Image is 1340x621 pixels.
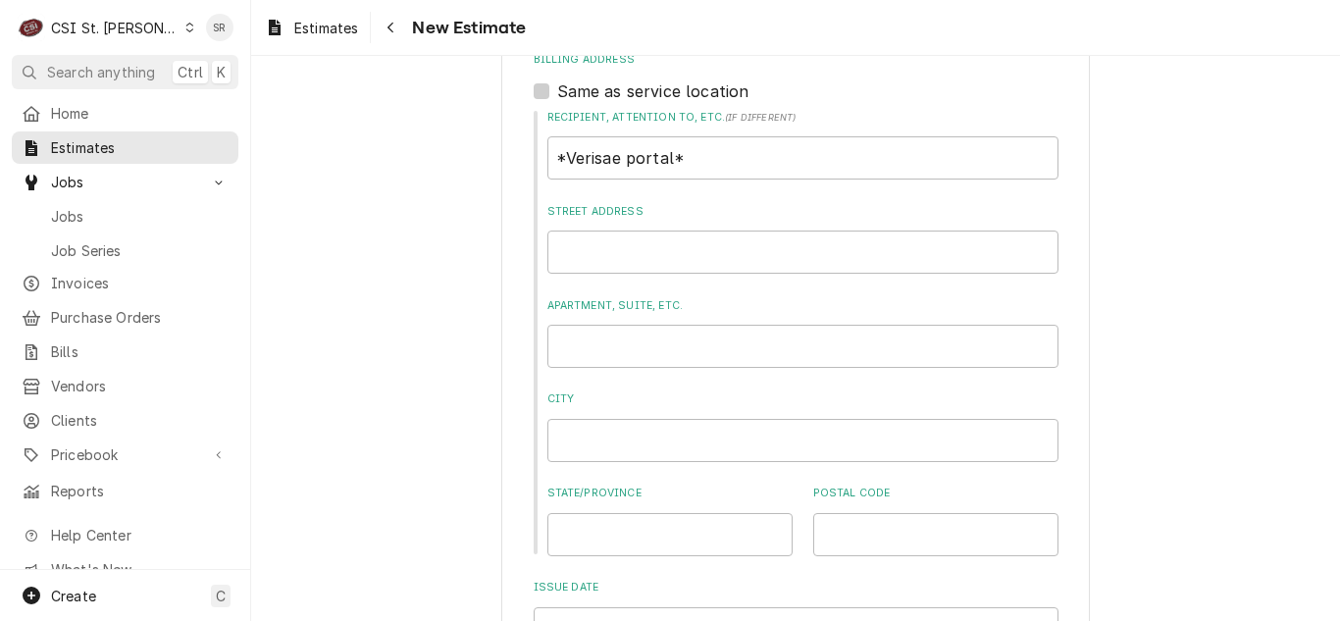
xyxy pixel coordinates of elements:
label: Street Address [547,204,1058,220]
a: Estimates [257,12,366,44]
span: Jobs [51,206,229,227]
label: Apartment, Suite, etc. [547,298,1058,314]
a: Go to What's New [12,553,238,586]
div: Billing Address [534,52,1058,556]
div: SR [206,14,233,41]
div: CSI St. [PERSON_NAME] [51,18,179,38]
div: Postal Code [813,486,1058,555]
div: Street Address [547,204,1058,274]
span: Search anything [47,62,155,82]
label: Issue Date [534,580,1058,595]
label: Same as service location [557,79,749,103]
span: Jobs [51,172,199,192]
span: C [216,586,226,606]
button: Search anythingCtrlK [12,55,238,89]
span: Reports [51,481,229,501]
label: City [547,391,1058,407]
div: Apartment, Suite, etc. [547,298,1058,368]
label: Billing Address [534,52,1058,68]
div: Recipient, Attention To, etc. [547,110,1058,180]
span: Create [51,588,96,604]
span: What's New [51,559,227,580]
label: Recipient, Attention To, etc. [547,110,1058,126]
a: Jobs [12,200,238,233]
a: Purchase Orders [12,301,238,334]
a: Job Series [12,234,238,267]
span: Estimates [51,137,229,158]
a: Estimates [12,131,238,164]
a: Go to Help Center [12,519,238,551]
span: Invoices [51,273,229,293]
span: K [217,62,226,82]
a: Reports [12,475,238,507]
a: Home [12,97,238,129]
label: State/Province [547,486,793,501]
span: ( if different ) [725,112,796,123]
span: Help Center [51,525,227,545]
div: State/Province [547,486,793,555]
a: Clients [12,404,238,437]
span: Bills [51,341,229,362]
span: Ctrl [178,62,203,82]
div: C [18,14,45,41]
a: Go to Pricebook [12,439,238,471]
span: Pricebook [51,444,199,465]
label: Postal Code [813,486,1058,501]
a: Go to Jobs [12,166,238,198]
a: Bills [12,336,238,368]
a: Invoices [12,267,238,299]
div: City [547,391,1058,461]
span: Vendors [51,376,229,396]
span: Purchase Orders [51,307,229,328]
span: New Estimate [406,15,526,41]
span: Job Series [51,240,229,261]
button: Navigate back [375,12,406,43]
span: Clients [51,410,229,431]
div: CSI St. Louis's Avatar [18,14,45,41]
span: Estimates [294,18,358,38]
a: Vendors [12,370,238,402]
div: Stephani Roth's Avatar [206,14,233,41]
span: Home [51,103,229,124]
